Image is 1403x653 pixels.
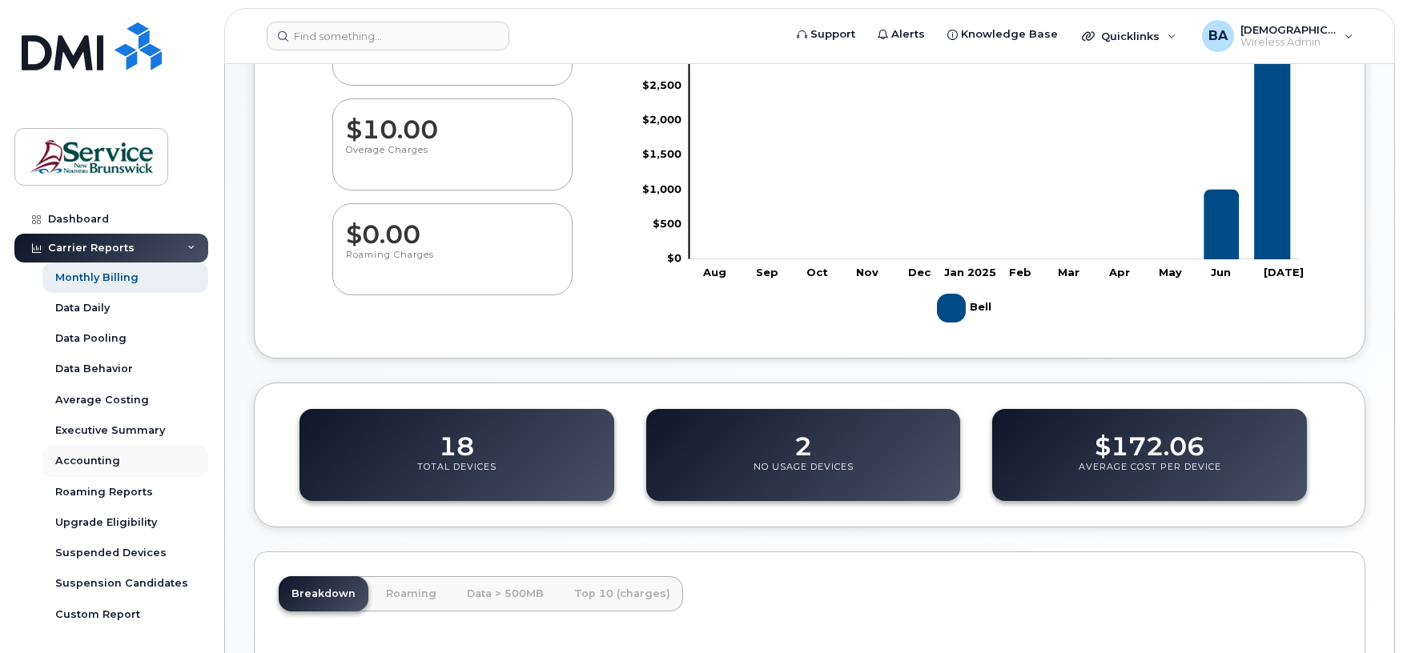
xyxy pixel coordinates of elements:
[1071,20,1188,52] div: Quicklinks
[944,265,996,278] tspan: Jan 2025
[454,576,557,611] a: Data > 500MB
[961,26,1058,42] span: Knowledge Base
[786,18,866,50] a: Support
[866,18,936,50] a: Alerts
[642,9,1304,329] g: Chart
[857,265,879,278] tspan: Nov
[936,18,1069,50] a: Knowledge Base
[754,461,854,490] p: No Usage Devices
[1058,265,1079,278] tspan: Mar
[891,26,925,42] span: Alerts
[806,265,828,278] tspan: Oct
[1240,23,1337,36] span: [DEMOGRAPHIC_DATA][PERSON_NAME] ([PERSON_NAME]/EGL)
[267,22,509,50] input: Find something...
[1211,265,1231,278] tspan: Jun
[908,265,931,278] tspan: Dec
[937,287,995,329] g: Legend
[642,147,681,160] tspan: $1,500
[1191,20,1365,52] div: Bishop, April (ELG/EGL)
[653,216,681,229] tspan: $500
[346,99,559,144] dd: $10.00
[642,78,681,90] tspan: $2,500
[1010,265,1032,278] tspan: Feb
[667,251,681,264] tspan: $0
[810,26,855,42] span: Support
[642,182,681,194] tspan: $1,000
[756,265,778,278] tspan: Sep
[561,576,683,611] a: Top 10 (charges)
[1159,265,1182,278] tspan: May
[1264,265,1304,278] tspan: [DATE]
[1079,461,1221,490] p: Average Cost Per Device
[702,265,726,278] tspan: Aug
[1108,265,1130,278] tspan: Apr
[417,461,496,490] p: Total Devices
[346,204,559,249] dd: $0.00
[279,576,368,611] a: Breakdown
[1208,26,1228,46] span: BA
[697,44,1291,258] g: Bell
[346,144,559,173] p: Overage Charges
[346,249,559,278] p: Roaming Charges
[1240,36,1337,49] span: Wireless Admin
[1095,416,1204,461] dd: $172.06
[439,416,474,461] dd: 18
[794,416,812,461] dd: 2
[937,287,995,329] g: Bell
[1101,30,1160,42] span: Quicklinks
[642,113,681,126] tspan: $2,000
[373,576,449,611] a: Roaming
